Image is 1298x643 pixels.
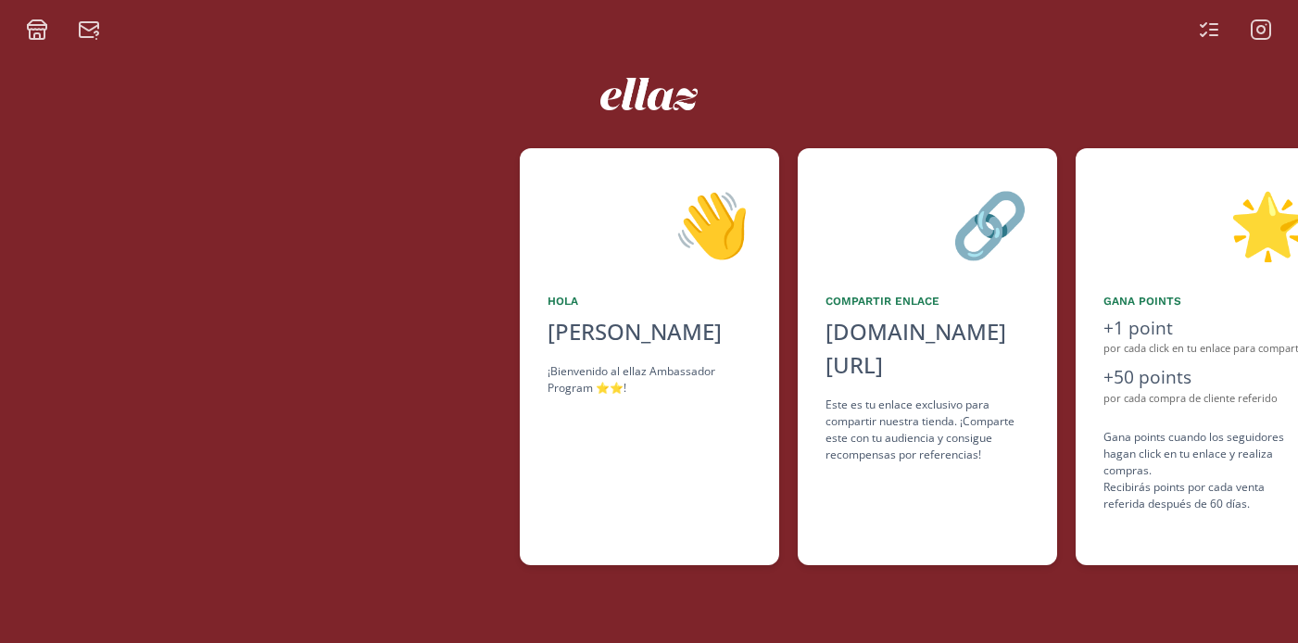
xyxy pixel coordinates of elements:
div: 🔗 [825,176,1029,271]
div: Compartir Enlace [825,293,1029,309]
div: [DOMAIN_NAME][URL] [825,315,1029,382]
div: [PERSON_NAME] [548,315,751,348]
div: ¡Bienvenido al ellaz Ambassador Program ⭐️⭐️! [548,363,751,397]
div: Hola [548,293,751,309]
div: 👋 [548,176,751,271]
div: Este es tu enlace exclusivo para compartir nuestra tienda. ¡Comparte este con tu audiencia y cons... [825,397,1029,463]
img: ew9eVGDHp6dD [600,78,698,110]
